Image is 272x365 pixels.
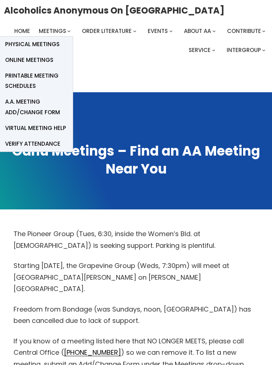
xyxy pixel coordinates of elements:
button: Events submenu [169,29,173,33]
span: Physical Meetings [5,39,60,49]
a: Service [189,45,211,55]
span: About AA [184,27,211,35]
button: Intergroup submenu [262,48,265,52]
a: About AA [184,26,211,36]
span: Home [14,27,30,35]
button: Service submenu [212,48,215,52]
span: Online Meetings [5,55,53,65]
p: Starting [DATE], the Grapevine Group (Weds, 7:30pm) will meet at [GEOGRAPHIC_DATA][PERSON_NAME] o... [14,260,258,295]
span: verify attendance [5,139,60,149]
h1: Oahu Meetings – Find an AA Meeting Near You [7,142,265,178]
a: Meetings [39,26,66,36]
span: Intergroup [227,46,261,54]
span: Order Literature [82,27,132,35]
a: Intergroup [227,45,261,55]
a: [PHONE_NUMBER] [64,348,121,357]
p: Freedom from Bondage (was Sundays, noon, [GEOGRAPHIC_DATA]) has been cancelled due to lack of sup... [14,303,258,327]
button: Meetings submenu [67,29,71,33]
span: Contribute [227,27,261,35]
span: Events [148,27,168,35]
nav: Intergroup [4,26,268,55]
span: Printable Meeting Schedules [5,71,67,91]
button: Contribute submenu [262,29,265,33]
a: Home [14,26,30,36]
button: Order Literature submenu [133,29,136,33]
a: Events [148,26,168,36]
a: Alcoholics Anonymous on [GEOGRAPHIC_DATA] [4,3,224,18]
span: A.A. Meeting Add/Change Form [5,97,67,117]
p: The Pioneer Group (Tues, 6:30, inside the Women’s Bld. at [DEMOGRAPHIC_DATA]) is seeking support.... [14,228,258,251]
span: Service [189,46,211,54]
button: About AA submenu [212,29,216,33]
span: Virtual Meeting Help [5,123,66,133]
a: Contribute [227,26,261,36]
span: Meetings [39,27,66,35]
